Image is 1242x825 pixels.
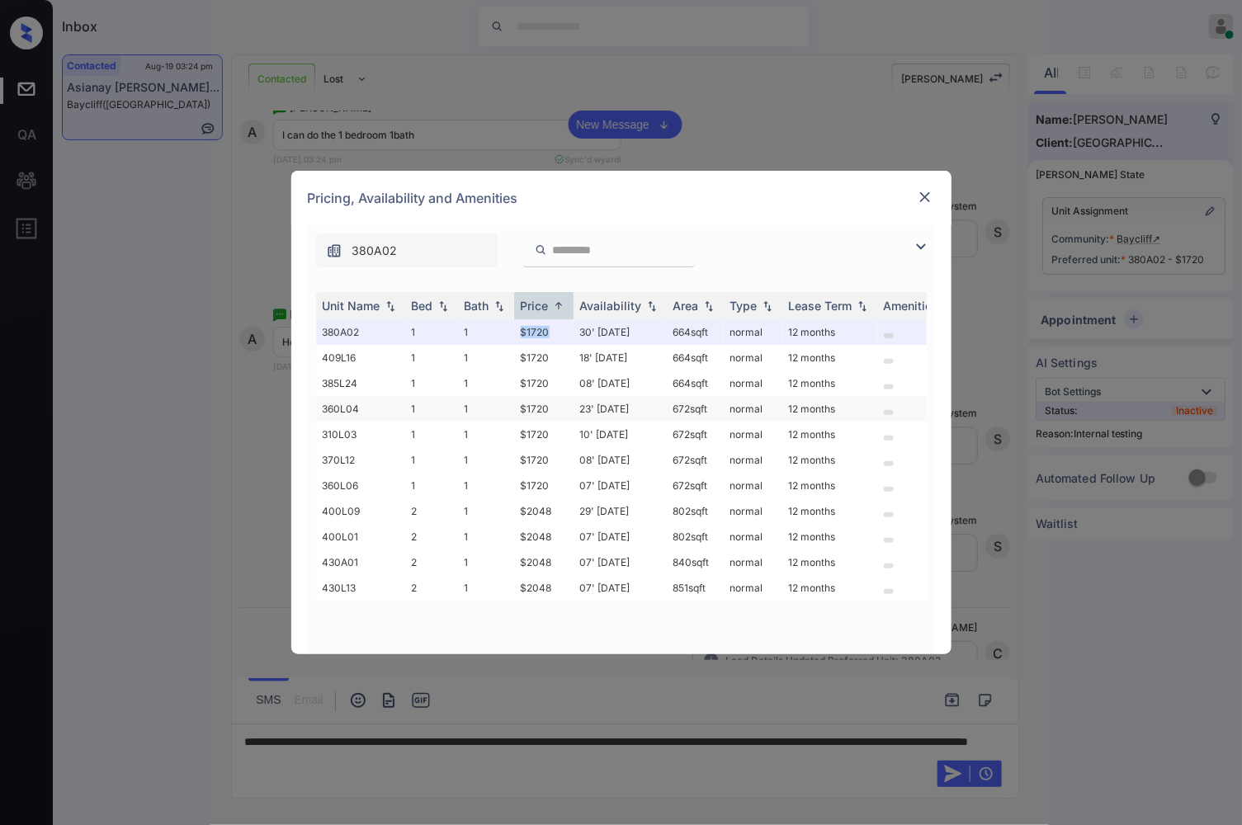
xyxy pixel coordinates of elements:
td: 1 [458,396,514,422]
td: $2048 [514,575,574,601]
td: 12 months [782,370,877,396]
td: 1 [458,524,514,549]
td: 310L03 [316,422,405,447]
td: $1720 [514,370,574,396]
td: 1 [405,370,458,396]
td: 672 sqft [667,422,724,447]
td: normal [724,549,782,575]
div: Type [730,299,758,313]
div: Price [521,299,549,313]
div: Bed [412,299,433,313]
td: 07' [DATE] [574,575,667,601]
td: 802 sqft [667,498,724,524]
div: Lease Term [789,299,852,313]
td: normal [724,345,782,370]
img: sorting [854,300,871,312]
td: 385L24 [316,370,405,396]
td: normal [724,498,782,524]
img: sorting [491,300,508,312]
td: normal [724,575,782,601]
td: 1 [458,498,514,524]
td: normal [724,422,782,447]
td: 07' [DATE] [574,524,667,549]
td: 840 sqft [667,549,724,575]
td: normal [724,319,782,345]
td: 1 [458,473,514,498]
td: 1 [405,396,458,422]
td: 1 [458,319,514,345]
td: 1 [405,473,458,498]
td: $1720 [514,422,574,447]
img: icon-zuma [911,237,931,257]
td: 07' [DATE] [574,549,667,575]
td: 1 [405,422,458,447]
td: 12 months [782,447,877,473]
td: normal [724,396,782,422]
div: Bath [465,299,489,313]
img: sorting [759,300,776,312]
img: sorting [701,300,717,312]
td: 430L13 [316,575,405,601]
td: 1 [405,345,458,370]
div: Area [673,299,699,313]
img: sorting [435,300,451,312]
td: 2 [405,524,458,549]
td: 07' [DATE] [574,473,667,498]
td: 10' [DATE] [574,422,667,447]
td: 12 months [782,549,877,575]
td: 08' [DATE] [574,370,667,396]
div: Availability [580,299,642,313]
td: 400L01 [316,524,405,549]
td: 430A01 [316,549,405,575]
img: sorting [644,300,660,312]
div: Unit Name [323,299,380,313]
td: 23' [DATE] [574,396,667,422]
td: 12 months [782,498,877,524]
td: 664 sqft [667,319,724,345]
td: 672 sqft [667,396,724,422]
td: $1720 [514,396,574,422]
div: Pricing, Availability and Amenities [291,171,952,225]
img: icon-zuma [326,243,342,259]
td: $2048 [514,498,574,524]
td: 30' [DATE] [574,319,667,345]
td: 1 [458,549,514,575]
td: 672 sqft [667,447,724,473]
td: 08' [DATE] [574,447,667,473]
td: 360L06 [316,473,405,498]
td: normal [724,473,782,498]
td: 1 [458,345,514,370]
td: 12 months [782,422,877,447]
td: 360L04 [316,396,405,422]
td: 851 sqft [667,575,724,601]
span: 380A02 [352,242,398,260]
td: $1720 [514,345,574,370]
td: 1 [458,447,514,473]
td: 12 months [782,473,877,498]
td: 672 sqft [667,473,724,498]
img: close [917,189,933,205]
div: Amenities [884,299,939,313]
td: 1 [458,370,514,396]
td: 1 [405,319,458,345]
td: $2048 [514,524,574,549]
td: 12 months [782,319,877,345]
img: icon-zuma [535,243,547,257]
td: 12 months [782,575,877,601]
td: 409L16 [316,345,405,370]
td: 400L09 [316,498,405,524]
td: 380A02 [316,319,405,345]
td: 12 months [782,345,877,370]
td: 664 sqft [667,345,724,370]
td: $1720 [514,473,574,498]
td: 1 [458,422,514,447]
td: 370L12 [316,447,405,473]
td: normal [724,370,782,396]
td: $1720 [514,447,574,473]
img: sorting [382,300,399,312]
td: 802 sqft [667,524,724,549]
td: 2 [405,498,458,524]
td: 29' [DATE] [574,498,667,524]
td: 18' [DATE] [574,345,667,370]
img: sorting [550,299,567,312]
